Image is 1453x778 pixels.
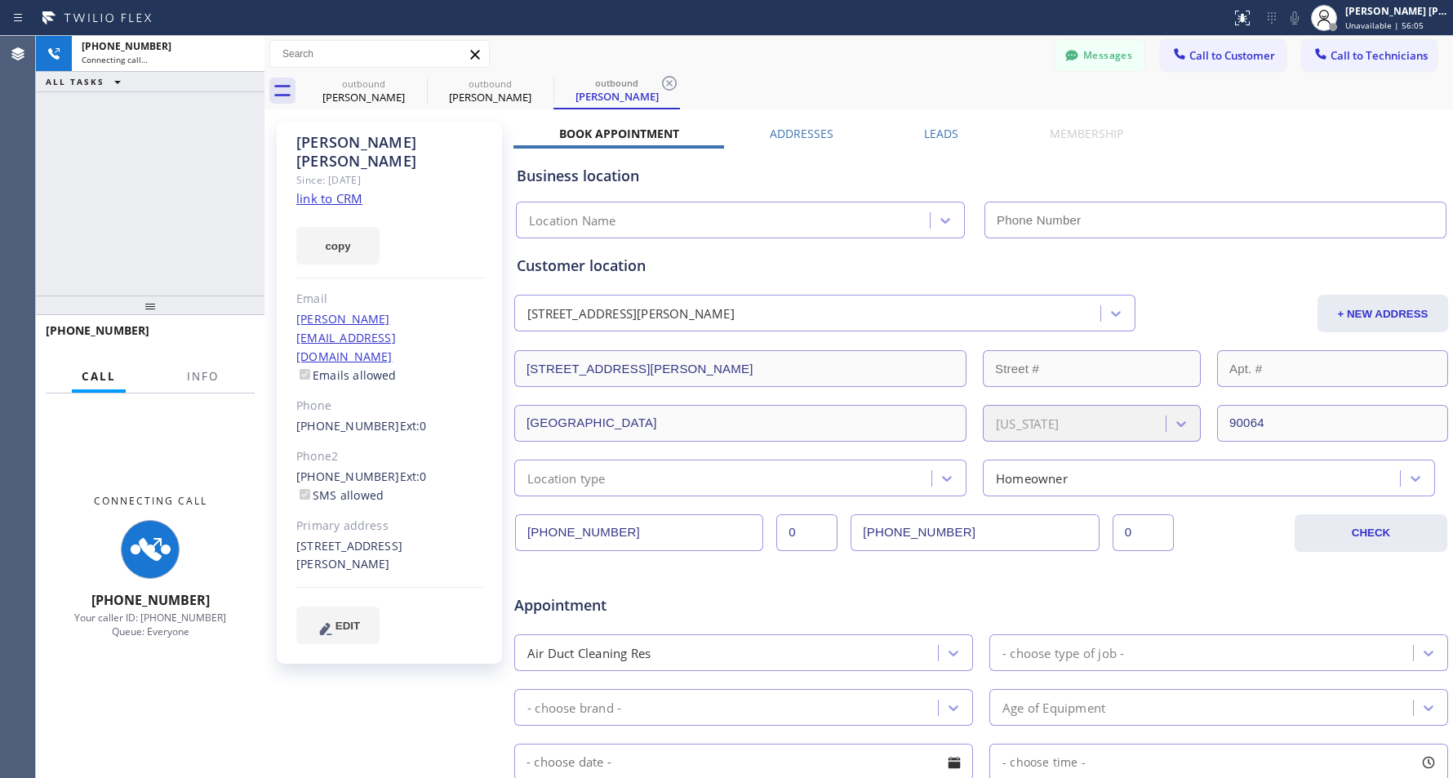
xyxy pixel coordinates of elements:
div: Location Name [529,211,616,230]
input: Address [514,350,966,387]
span: Ext: 0 [400,469,427,484]
button: CHECK [1295,514,1447,552]
input: City [514,405,966,442]
div: Since: [DATE] [296,171,483,189]
span: Call [82,369,116,384]
div: Leslie Flores [555,73,678,108]
input: Emails allowed [300,369,310,380]
div: Location type [527,469,606,487]
div: - choose type of job - [1002,643,1124,662]
span: ALL TASKS [46,76,104,87]
a: [PHONE_NUMBER] [296,469,400,484]
label: Membership [1050,126,1123,141]
span: Info [187,369,219,384]
div: Phone2 [296,447,483,466]
input: Ext. [776,514,838,551]
label: Addresses [770,126,833,141]
input: Ext. 2 [1113,514,1174,551]
div: Phone [296,397,483,416]
span: EDIT [335,620,360,632]
input: Apt. # [1217,350,1448,387]
span: Your caller ID: [PHONE_NUMBER] Queue: Everyone [74,611,226,638]
button: Messages [1055,40,1144,71]
div: Air Duct Cleaning Res [527,643,651,662]
span: Ext: 0 [400,418,427,433]
label: Leads [924,126,958,141]
div: [STREET_ADDRESS][PERSON_NAME] [296,537,483,575]
span: [PHONE_NUMBER] [82,39,171,53]
span: Unavailable | 56:05 [1345,20,1424,31]
div: [PERSON_NAME] [302,90,425,104]
a: [PHONE_NUMBER] [296,418,400,433]
button: EDIT [296,607,380,644]
span: Call to Technicians [1331,48,1428,63]
div: - choose brand - [527,698,621,717]
span: Call to Customer [1189,48,1275,63]
div: outbound [302,78,425,90]
div: Customer location [517,255,1446,277]
button: Mute [1283,7,1306,29]
span: Connecting Call [94,494,207,508]
input: Search [270,41,489,67]
label: SMS allowed [296,487,384,503]
button: + NEW ADDRESS [1317,295,1448,332]
span: [PHONE_NUMBER] [46,322,149,338]
button: copy [296,227,380,265]
div: outbound [429,78,552,90]
div: Leslie Flores [429,73,552,109]
input: Phone Number 2 [851,514,1099,551]
div: outbound [555,77,678,89]
label: Emails allowed [296,367,397,383]
input: Phone Number [515,514,763,551]
div: Homeowner [996,469,1068,487]
div: Business location [517,165,1446,187]
span: Connecting call… [82,54,148,65]
input: SMS allowed [300,489,310,500]
div: [PERSON_NAME] [429,90,552,104]
button: Call [72,361,126,393]
div: Guy Mossman [302,73,425,109]
button: Call to Technicians [1302,40,1437,71]
button: ALL TASKS [36,72,137,91]
span: [PHONE_NUMBER] [91,591,210,609]
a: link to CRM [296,190,362,207]
a: [PERSON_NAME][EMAIL_ADDRESS][DOMAIN_NAME] [296,311,396,364]
input: Street # [983,350,1201,387]
label: Book Appointment [559,126,679,141]
input: Phone Number [984,202,1446,238]
div: Email [296,290,483,309]
div: [PERSON_NAME] [PERSON_NAME] [296,133,483,171]
div: [STREET_ADDRESS][PERSON_NAME] [527,305,735,323]
input: ZIP [1217,405,1448,442]
div: [PERSON_NAME] [PERSON_NAME] [1345,4,1448,18]
span: Appointment [514,594,824,616]
div: Primary address [296,517,483,536]
div: [PERSON_NAME] [555,89,678,104]
button: Call to Customer [1161,40,1286,71]
span: - choose time - [1002,754,1086,770]
div: Age of Equipment [1002,698,1105,717]
button: Info [177,361,229,393]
